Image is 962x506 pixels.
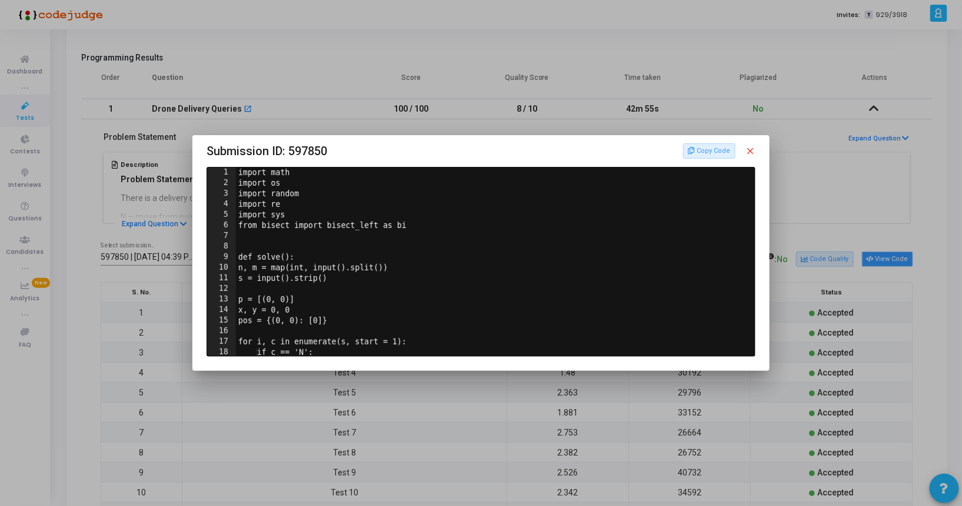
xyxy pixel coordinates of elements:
[207,142,327,160] span: Submission ID: 597850
[207,210,236,220] div: 5
[207,263,236,273] div: 10
[207,189,236,199] div: 3
[207,178,236,189] div: 2
[207,231,236,242] div: 7
[207,167,236,178] div: 1
[683,143,735,159] button: Copy Code
[207,220,236,231] div: 6
[745,146,755,156] mat-icon: close
[207,305,236,316] div: 14
[207,347,236,358] div: 18
[207,252,236,263] div: 9
[207,284,236,294] div: 12
[207,337,236,347] div: 17
[207,199,236,210] div: 4
[207,294,236,305] div: 13
[207,316,236,326] div: 15
[207,242,236,252] div: 8
[207,273,236,284] div: 11
[207,326,236,337] div: 16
